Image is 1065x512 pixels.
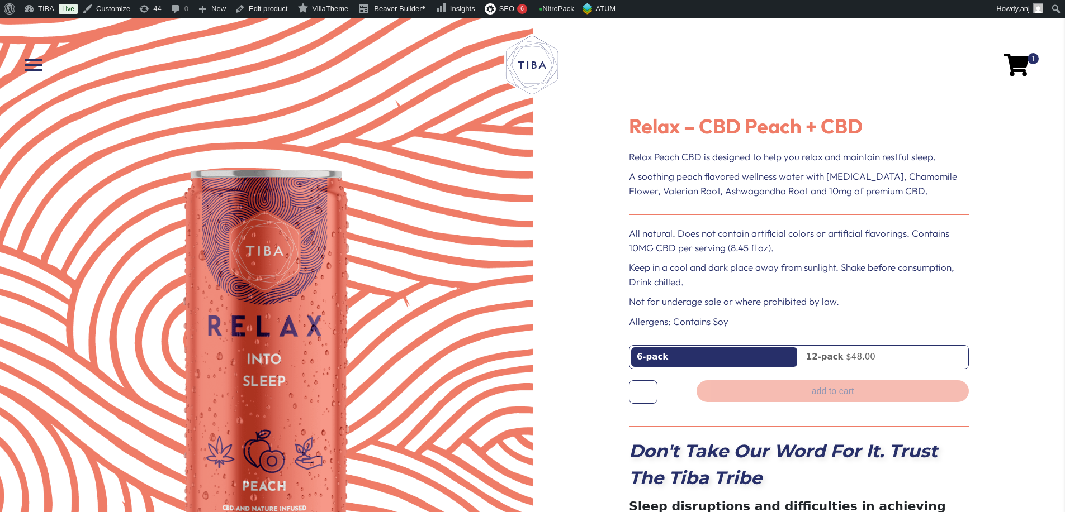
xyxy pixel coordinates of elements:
a: 12-pack [801,347,967,367]
input: Product quantity [629,380,657,404]
span: anj [1020,4,1030,13]
p: Keep in a cool and dark place away from sunlight. Shake before consumption, Drink chilled. [629,260,969,289]
span: 1 [1028,53,1039,64]
p: Relax Peach CBD is designed to help you relax and maintain restful sleep. [629,150,969,164]
a: 1 [1004,61,1029,68]
span: Relax – CBD Peach + CBD [629,113,863,138]
button: Add to cart [697,380,968,402]
span: SEO [499,4,514,13]
img: ATUM [583,2,593,15]
div: 6 [517,4,527,14]
strong: Don't Take Our Word For It. Trust The Tiba Tribe [629,440,938,489]
a: 6-pack [631,347,797,367]
p: Allergens: Contains Soy [629,314,969,329]
span: Insights [450,4,475,13]
span: • [422,2,425,13]
p: A soothing peach flavored wellness water with [MEDICAL_DATA], Chamomile Flower, Valerian Root, As... [629,169,969,198]
p: Not for underage sale or where prohibited by law. [629,294,969,309]
a: Live [59,4,78,14]
p: All natural. Does not contain artificial colors or artificial flavorings. Contains 10MG CBD per s... [629,226,969,255]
